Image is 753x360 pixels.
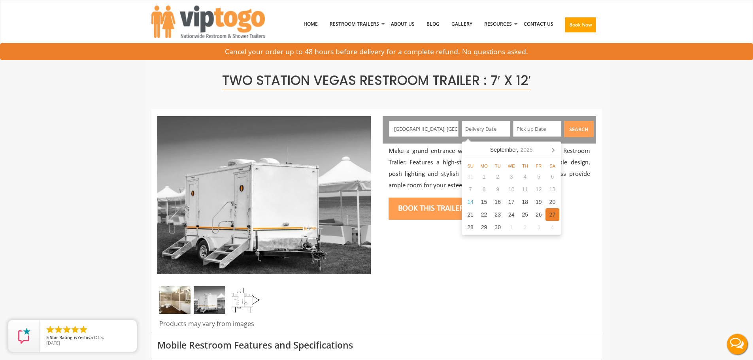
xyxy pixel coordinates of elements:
div: 5 [532,170,546,183]
input: Delivery Date [462,121,510,137]
span: [DATE] [46,340,60,346]
p: Make a grand entrance with this mid sized Vegas 2 Station Restroom Trailer. Features a high-style... [389,146,590,192]
a: About Us [385,4,421,45]
i: 2025 [520,146,532,154]
div: Th [518,163,532,169]
li:  [70,325,80,334]
a: Contact Us [518,4,559,45]
li:  [45,325,55,334]
div: 4 [518,170,532,183]
div: Su [464,163,477,169]
img: Inside of complete restroom with a stall and mirror [159,286,191,314]
button: Book this trailer [389,198,473,220]
div: 13 [545,183,559,196]
div: 17 [504,196,518,208]
div: 4 [545,221,559,234]
div: Products may vary from images [157,319,371,333]
div: 20 [545,196,559,208]
span: Star Rating [50,334,72,340]
div: 21 [464,208,477,221]
div: 6 [545,170,559,183]
li:  [62,325,72,334]
li:  [79,325,88,334]
div: 22 [477,208,491,221]
span: 5 [46,334,49,340]
div: We [504,163,518,169]
div: 2 [491,170,505,183]
div: 3 [532,221,546,234]
div: 7 [464,183,477,196]
input: Enter your Address [389,121,459,137]
img: Side view of two station restroom trailer with separate doors for males and females [157,116,371,274]
div: Sa [545,163,559,169]
div: 11 [518,183,532,196]
div: 29 [477,221,491,234]
div: September, [487,143,536,156]
div: 16 [491,196,505,208]
div: 24 [504,208,518,221]
img: Side view of two station restroom trailer with separate doors for males and females [194,286,225,314]
li:  [54,325,63,334]
button: Search [564,121,594,137]
span: Two Station Vegas Restroom Trailer : 7′ x 12′ [222,71,531,90]
a: Restroom Trailers [324,4,385,45]
img: VIPTOGO [151,6,265,38]
a: Blog [421,4,445,45]
div: Fr [532,163,546,169]
img: Review Rating [16,328,32,344]
a: Resources [478,4,518,45]
div: 25 [518,208,532,221]
div: 1 [477,170,491,183]
div: 8 [477,183,491,196]
img: Floor Plan of 2 station restroom with sink and toilet [228,286,260,314]
div: 30 [491,221,505,234]
a: Gallery [445,4,478,45]
div: Tu [491,163,505,169]
div: 10 [504,183,518,196]
div: 18 [518,196,532,208]
div: 27 [545,208,559,221]
div: Mo [477,163,491,169]
div: 3 [504,170,518,183]
div: 26 [532,208,546,221]
div: 28 [464,221,477,234]
a: Home [298,4,324,45]
button: Book Now [565,17,596,32]
h3: Mobile Restroom Features and Specifications [157,340,596,350]
div: 15 [477,196,491,208]
div: 31 [464,170,477,183]
div: 1 [504,221,518,234]
div: 12 [532,183,546,196]
div: 9 [491,183,505,196]
span: Yeshiva Of S. [77,334,104,340]
div: 14 [464,196,477,208]
div: 19 [532,196,546,208]
input: Pick up Date [513,121,562,137]
div: 2 [518,221,532,234]
button: Live Chat [721,328,753,360]
a: Book Now [559,4,602,49]
div: 23 [491,208,505,221]
span: by [46,335,130,341]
